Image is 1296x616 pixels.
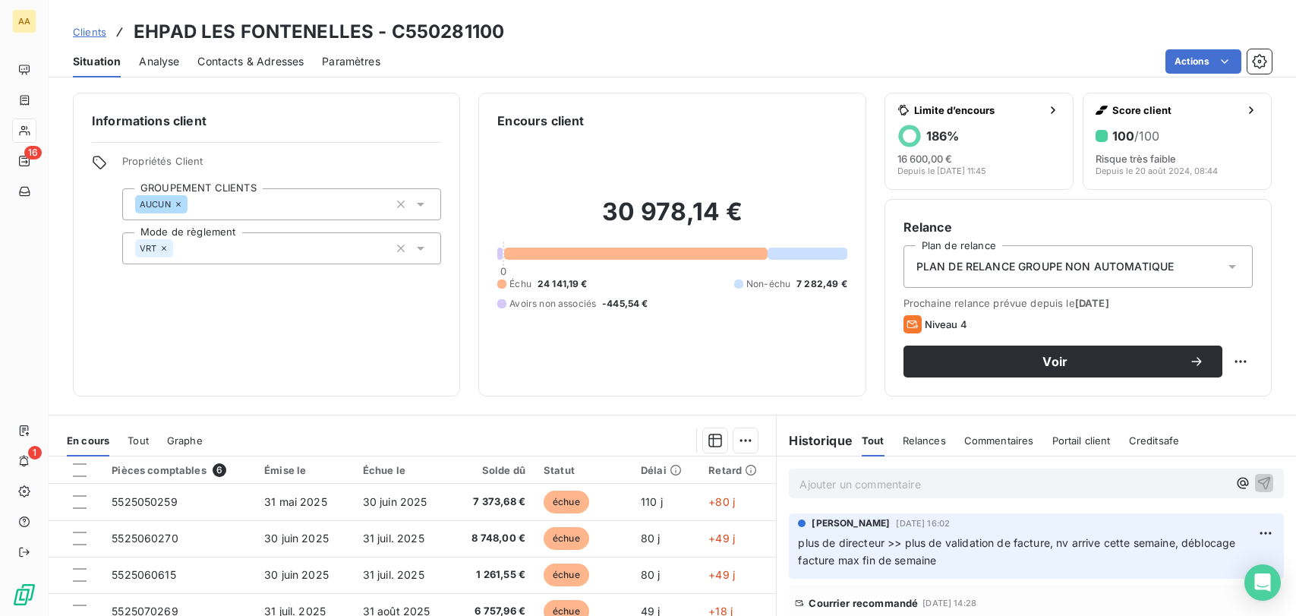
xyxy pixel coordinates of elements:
[1075,297,1109,309] span: [DATE]
[73,26,106,38] span: Clients
[264,464,345,476] div: Émise le
[497,112,584,130] h6: Encours client
[1083,93,1272,190] button: Score client100/100Risque très faibleDepuis le 20 août 2024, 08:44
[903,218,1253,236] h6: Relance
[1112,128,1159,144] h6: 100
[798,536,1238,567] span: plus de directeur >> plus de validation de facture, nv arrive cette semaine, déblocage facture ma...
[264,568,329,581] span: 30 juin 2025
[897,153,952,165] span: 16 600,00 €
[544,491,589,513] span: échue
[264,495,327,508] span: 31 mai 2025
[112,463,246,477] div: Pièces comptables
[461,531,525,546] span: 8 748,00 €
[140,200,171,209] span: AUCUN
[777,431,853,450] h6: Historique
[544,527,589,550] span: échue
[12,9,36,33] div: AA
[497,197,847,242] h2: 30 978,14 €
[509,297,596,311] span: Avoirs non associés
[862,434,884,447] span: Tout
[964,434,1034,447] span: Commentaires
[363,495,427,508] span: 30 juin 2025
[1165,49,1241,74] button: Actions
[140,244,156,253] span: VRT
[363,464,443,476] div: Échue le
[1129,434,1180,447] span: Creditsafe
[173,242,185,255] input: Ajouter une valeur
[708,568,735,581] span: +49 j
[363,568,424,581] span: 31 juil. 2025
[708,532,735,545] span: +49 j
[538,277,588,291] span: 24 141,19 €
[1244,564,1281,601] div: Open Intercom Messenger
[73,54,121,69] span: Situation
[167,434,203,447] span: Graphe
[188,197,200,211] input: Ajouter une valeur
[925,318,967,330] span: Niveau 4
[897,166,986,175] span: Depuis le [DATE] 11:45
[1052,434,1111,447] span: Portail client
[112,532,178,545] span: 5525060270
[1096,153,1176,165] span: Risque très faible
[128,434,149,447] span: Tout
[1134,128,1159,144] span: /100
[708,464,767,476] div: Retard
[708,495,735,508] span: +80 j
[197,54,304,69] span: Contacts & Adresses
[139,54,179,69] span: Analyse
[112,495,178,508] span: 5525050259
[809,597,918,609] span: Courrier recommandé
[916,259,1175,274] span: PLAN DE RELANCE GROUPE NON AUTOMATIQUE
[67,434,109,447] span: En cours
[363,532,424,545] span: 31 juil. 2025
[122,155,441,176] span: Propriétés Client
[641,532,661,545] span: 80 j
[500,265,506,277] span: 0
[12,583,36,607] img: Logo LeanPay
[602,297,648,311] span: -445,54 €
[641,495,663,508] span: 110 j
[926,128,959,144] h6: 186 %
[1096,166,1218,175] span: Depuis le 20 août 2024, 08:44
[812,516,890,530] span: [PERSON_NAME]
[322,54,380,69] span: Paramètres
[509,277,531,291] span: Échu
[922,355,1189,368] span: Voir
[461,464,525,476] div: Solde dû
[922,599,976,608] span: [DATE] 14:28
[92,112,441,130] h6: Informations client
[903,297,1253,309] span: Prochaine relance prévue depuis le
[903,434,946,447] span: Relances
[28,446,42,460] span: 1
[544,564,589,586] span: échue
[461,567,525,583] span: 1 261,55 €
[641,568,661,581] span: 80 j
[544,464,623,476] div: Statut
[903,346,1222,377] button: Voir
[134,18,504,46] h3: EHPAD LES FONTENELLES - C550281100
[461,494,525,510] span: 7 373,68 €
[884,93,1074,190] button: Limite d’encours186%16 600,00 €Depuis le [DATE] 11:45
[1112,104,1239,116] span: Score client
[213,463,226,477] span: 6
[112,568,176,581] span: 5525060615
[896,519,950,528] span: [DATE] 16:02
[73,24,106,39] a: Clients
[746,277,790,291] span: Non-échu
[914,104,1041,116] span: Limite d’encours
[264,532,329,545] span: 30 juin 2025
[796,277,847,291] span: 7 282,49 €
[641,464,690,476] div: Délai
[24,146,42,160] span: 16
